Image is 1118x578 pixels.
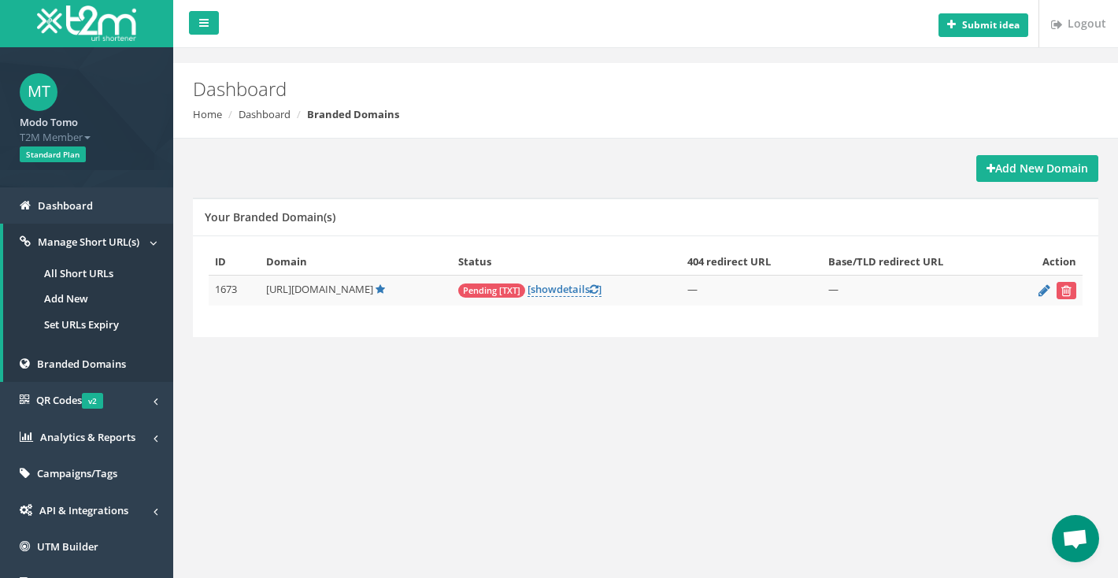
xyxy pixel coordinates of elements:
h5: Your Branded Domain(s) [205,211,335,223]
strong: Branded Domains [307,107,399,121]
a: Add New Domain [976,155,1098,182]
button: Submit idea [938,13,1028,37]
span: [URL][DOMAIN_NAME] [266,282,373,296]
a: [showdetails] [528,282,602,297]
a: Add New [3,286,173,312]
span: UTM Builder [37,539,98,554]
span: API & Integrations [39,503,128,517]
th: Domain [260,248,453,276]
span: Branded Domains [37,357,126,371]
span: Dashboard [38,198,93,213]
strong: Add New Domain [987,161,1088,176]
strong: Modo Tomo [20,115,78,129]
a: Dashboard [239,107,291,121]
span: Standard Plan [20,146,86,162]
th: Base/TLD redirect URL [822,248,1009,276]
th: Action [1009,248,1083,276]
span: T2M Member [20,130,154,145]
img: T2M [37,6,136,41]
span: show [531,282,557,296]
span: v2 [82,393,103,409]
a: Default [376,282,385,296]
span: MT [20,73,57,111]
span: Analytics & Reports [40,430,135,444]
th: ID [209,248,260,276]
span: Pending [TXT] [458,283,525,298]
a: Set URLs Expiry [3,312,173,338]
td: — [822,276,1009,306]
span: Manage Short URL(s) [38,235,139,249]
a: All Short URLs [3,261,173,287]
th: 404 redirect URL [681,248,822,276]
td: 1673 [209,276,260,306]
th: Status [452,248,680,276]
td: — [681,276,822,306]
b: Submit idea [962,18,1020,31]
span: Campaigns/Tags [37,466,117,480]
a: Home [193,107,222,121]
div: Open chat [1052,515,1099,562]
h2: Dashboard [193,79,943,99]
span: QR Codes [36,393,103,407]
a: Modo Tomo T2M Member [20,111,154,144]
